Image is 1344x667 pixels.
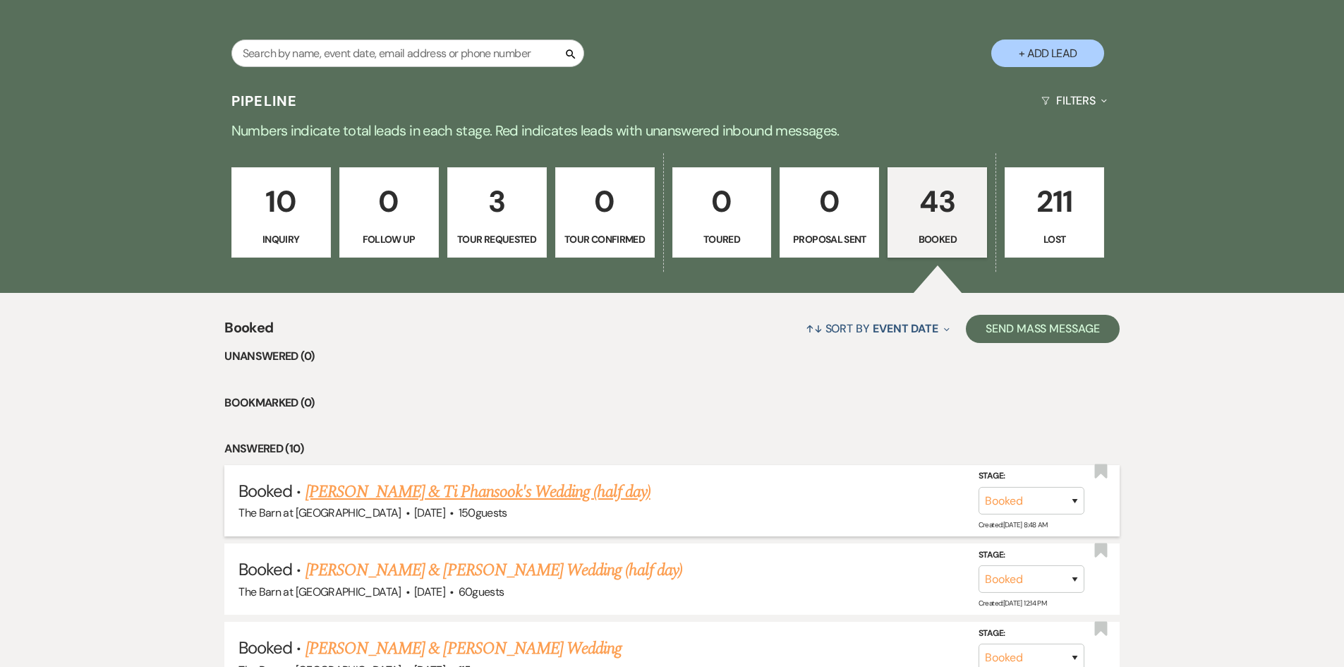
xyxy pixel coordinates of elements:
p: Follow Up [349,232,430,247]
p: Numbers indicate total leads in each stage. Red indicates leads with unanswered inbound messages. [164,119,1180,142]
button: + Add Lead [991,40,1104,67]
p: 10 [241,178,322,225]
p: Tour Confirmed [564,232,646,247]
label: Stage: [979,469,1084,484]
span: [DATE] [414,584,445,599]
a: 0Tour Confirmed [555,167,655,258]
a: 0Follow Up [339,167,439,258]
button: Sort By Event Date [800,310,955,347]
span: Booked [224,317,273,347]
button: Filters [1036,82,1113,119]
span: Created: [DATE] 12:14 PM [979,599,1046,608]
p: 0 [564,178,646,225]
span: 60 guests [459,584,504,599]
a: [PERSON_NAME] & [PERSON_NAME] Wedding (half day) [305,558,682,583]
p: Tour Requested [456,232,538,247]
span: Created: [DATE] 8:48 AM [979,520,1048,529]
a: 10Inquiry [231,167,331,258]
a: [PERSON_NAME] & Ti Phansook's Wedding (half day) [305,479,650,505]
button: Send Mass Message [966,315,1120,343]
span: The Barn at [GEOGRAPHIC_DATA] [238,584,401,599]
p: Inquiry [241,232,322,247]
span: Booked [238,558,292,580]
p: Booked [897,232,978,247]
a: 3Tour Requested [447,167,547,258]
a: 211Lost [1005,167,1104,258]
p: Toured [682,232,763,247]
span: Booked [238,637,292,659]
p: 0 [682,178,763,225]
a: 43Booked [888,167,987,258]
p: 43 [897,178,978,225]
label: Stage: [979,626,1084,642]
li: Bookmarked (0) [224,394,1120,412]
p: 211 [1014,178,1095,225]
p: 0 [789,178,870,225]
span: [DATE] [414,505,445,520]
p: 0 [349,178,430,225]
span: 150 guests [459,505,507,520]
input: Search by name, event date, email address or phone number [231,40,584,67]
li: Answered (10) [224,440,1120,458]
a: 0Toured [672,167,772,258]
span: Booked [238,480,292,502]
h3: Pipeline [231,91,298,111]
li: Unanswered (0) [224,347,1120,366]
span: The Barn at [GEOGRAPHIC_DATA] [238,505,401,520]
a: [PERSON_NAME] & [PERSON_NAME] Wedding [305,636,622,661]
span: Event Date [873,321,938,336]
label: Stage: [979,548,1084,563]
p: Proposal Sent [789,232,870,247]
p: Lost [1014,232,1095,247]
a: 0Proposal Sent [780,167,879,258]
p: 3 [456,178,538,225]
span: ↑↓ [806,321,823,336]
